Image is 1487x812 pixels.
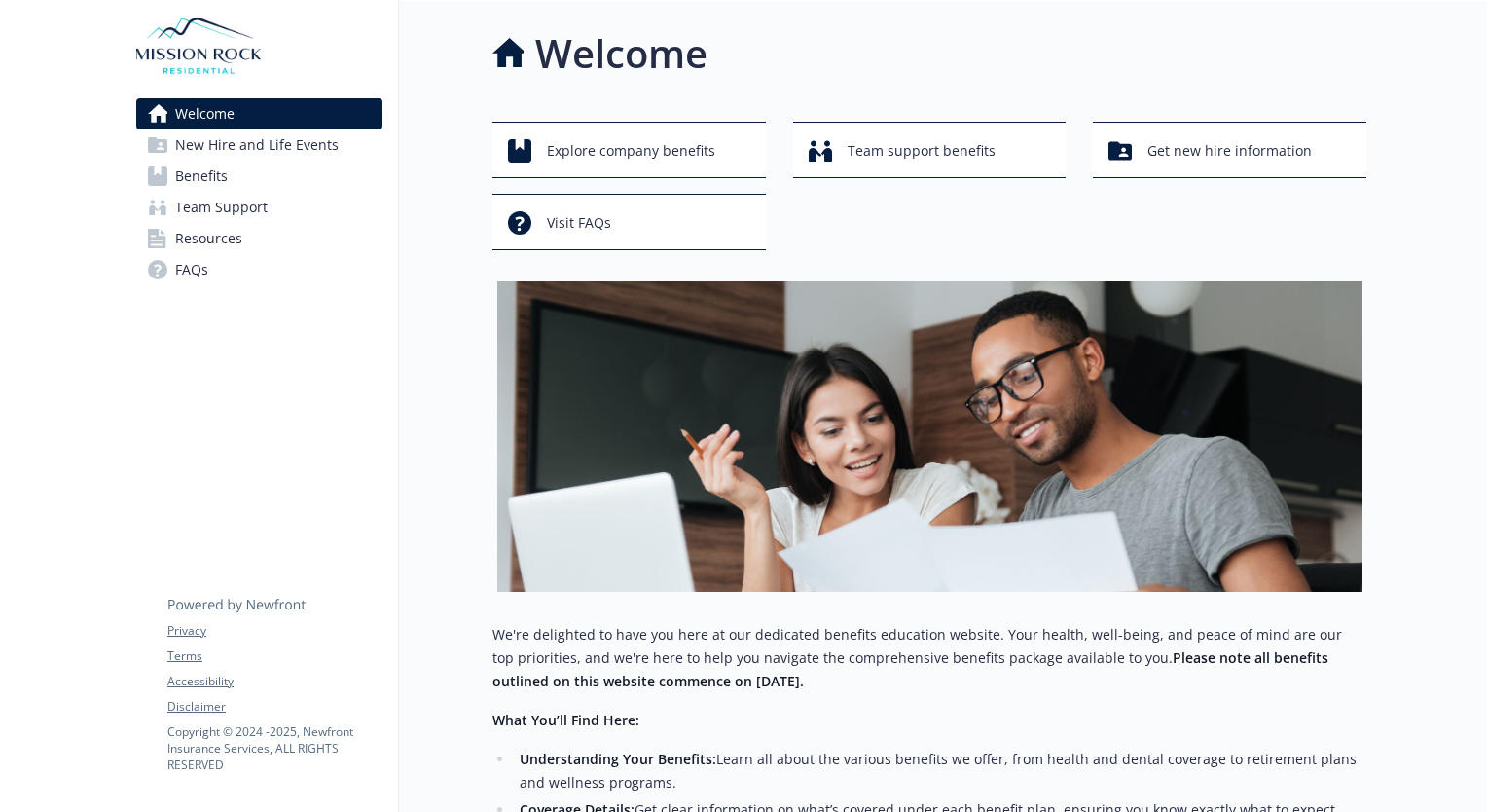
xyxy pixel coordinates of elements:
strong: What You’ll Find Here: [492,711,639,729]
p: We're delighted to have you here at our dedicated benefits education website. Your health, well-b... [492,623,1366,693]
button: Get new hire information [1093,122,1366,178]
span: Team support benefits [848,132,996,169]
a: Benefits [136,161,382,192]
span: New Hire and Life Events [175,129,339,161]
a: Welcome [136,98,382,129]
span: Team Support [175,192,268,223]
a: Resources [136,223,382,254]
li: Learn all about the various benefits we offer, from health and dental coverage to retirement plan... [514,748,1366,794]
h1: Welcome [535,24,707,83]
button: Visit FAQs [492,194,766,250]
span: Get new hire information [1147,132,1312,169]
img: overview page banner [497,281,1362,592]
a: Privacy [167,622,381,640]
button: Explore company benefits [492,122,766,178]
a: New Hire and Life Events [136,129,382,161]
a: Terms [167,647,381,665]
a: Accessibility [167,673,381,690]
a: Team Support [136,192,382,223]
span: Explore company benefits [547,132,715,169]
span: Benefits [175,161,228,192]
a: Disclaimer [167,698,381,716]
p: Copyright © 2024 - 2025 , Newfront Insurance Services, ALL RIGHTS RESERVED [167,723,381,773]
strong: Understanding Your Benefits: [520,750,716,768]
span: Resources [175,223,242,254]
a: FAQs [136,254,382,285]
button: Team support benefits [793,122,1067,178]
span: Welcome [175,98,235,129]
span: FAQs [175,254,208,285]
span: Visit FAQs [547,204,611,241]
